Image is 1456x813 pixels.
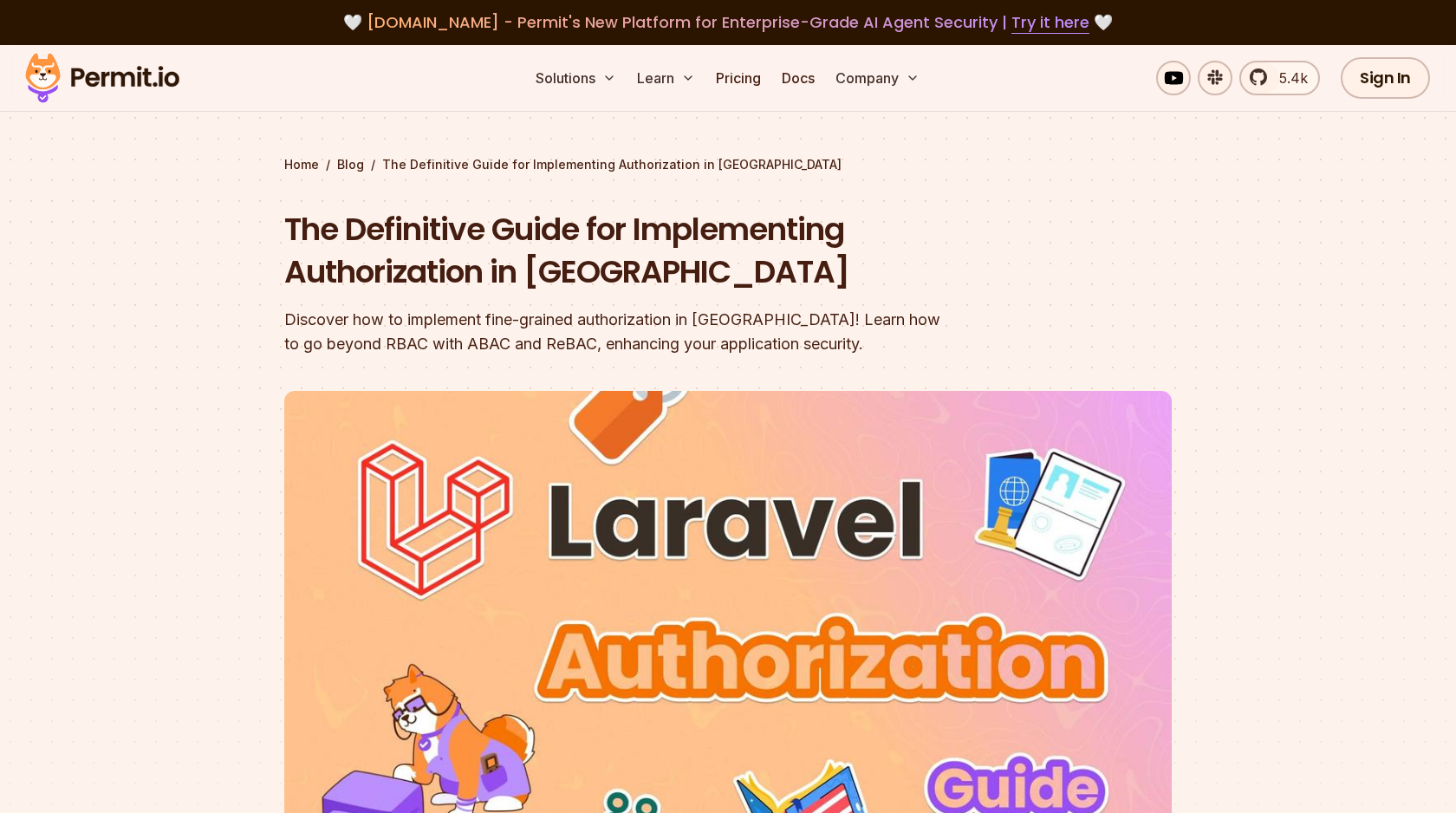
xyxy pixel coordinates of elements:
[337,156,364,173] a: Blog
[17,49,187,107] img: Permit logo
[284,156,319,173] a: Home
[1011,11,1089,34] a: Try it here
[284,308,950,356] div: Discover how to implement fine-grained authorization in [GEOGRAPHIC_DATA]! Learn how to go beyond...
[42,10,1414,35] div: 🤍 🤍
[367,11,1089,33] span: [DOMAIN_NAME] - Permit's New Platform for Enterprise-Grade AI Agent Security |
[829,61,926,95] button: Company
[284,156,1172,173] div: / /
[775,61,822,95] a: Docs
[284,208,950,294] h1: The Definitive Guide for Implementing Authorization in [GEOGRAPHIC_DATA]
[1269,68,1308,88] span: 5.4k
[1239,61,1320,95] a: 5.4k
[709,61,768,95] a: Pricing
[529,61,623,95] button: Solutions
[630,61,702,95] button: Learn
[1341,57,1430,99] a: Sign In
